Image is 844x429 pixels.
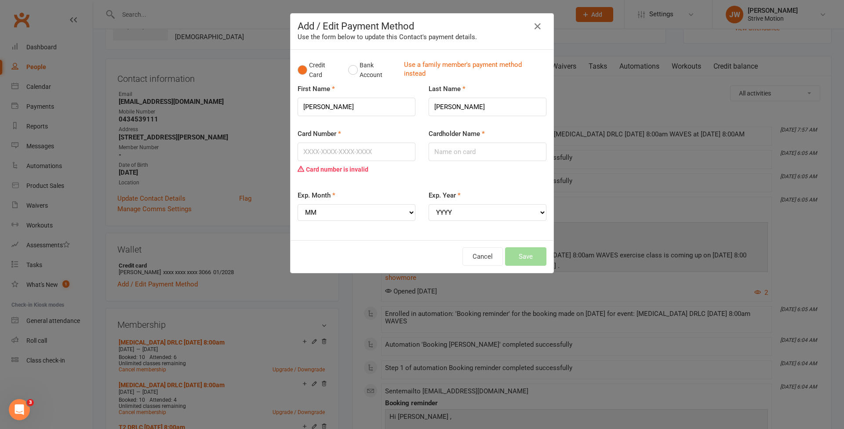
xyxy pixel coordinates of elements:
[298,57,339,84] button: Credit Card
[429,143,546,161] input: Name on card
[404,60,542,80] a: Use a family member's payment method instead
[348,57,397,84] button: Bank Account
[429,128,485,139] label: Cardholder Name
[298,21,546,32] h4: Add / Edit Payment Method
[298,161,415,178] div: Card number is invalid
[429,190,461,201] label: Exp. Year
[298,32,546,42] div: Use the form below to update this Contact's payment details.
[298,84,335,94] label: First Name
[9,399,30,420] iframe: Intercom live chat
[298,143,415,161] input: XXXX-XXXX-XXXX-XXXX
[298,128,341,139] label: Card Number
[27,399,34,406] span: 3
[462,247,503,266] button: Cancel
[298,190,335,201] label: Exp. Month
[531,19,545,33] button: Close
[429,84,466,94] label: Last Name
